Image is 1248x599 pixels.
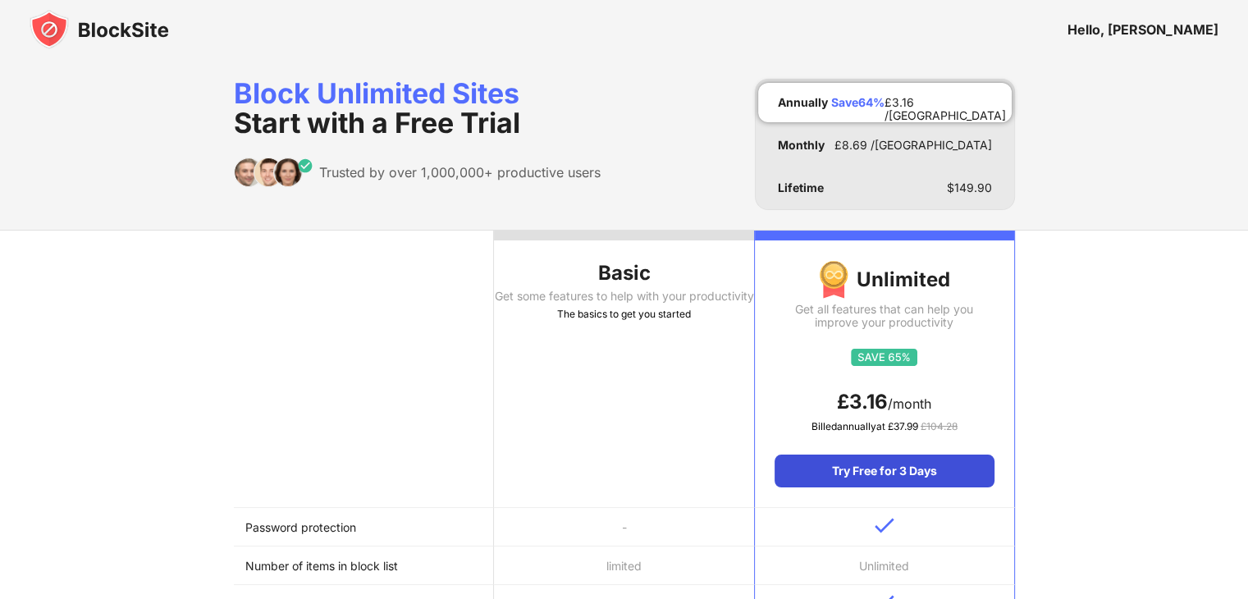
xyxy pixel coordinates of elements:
div: /month [775,389,994,415]
div: Save 64 % [831,96,885,109]
div: Hello, [PERSON_NAME] [1067,21,1218,38]
img: v-blue.svg [875,518,894,533]
div: Billed annually at £ 37.99 [775,418,994,435]
div: Annually [778,96,828,109]
div: The basics to get you started [494,306,754,322]
img: img-premium-medal [819,260,848,299]
span: £ 104.28 [921,420,958,432]
img: blocksite-icon-black.svg [30,10,169,49]
img: save65.svg [851,349,917,366]
div: Get all features that can help you improve your productivity [775,303,994,329]
div: Lifetime [778,181,824,194]
div: $ 149.90 [947,181,992,194]
td: Password protection [234,508,494,546]
div: Get some features to help with your productivity [494,290,754,303]
div: Block Unlimited Sites [234,79,601,138]
div: Monthly [778,139,825,152]
td: Unlimited [754,546,1014,585]
td: - [494,508,754,546]
td: Number of items in block list [234,546,494,585]
div: Basic [494,260,754,286]
div: £ 3.16 /[GEOGRAPHIC_DATA] [885,96,1006,109]
div: Try Free for 3 Days [775,455,994,487]
div: £ 8.69 /[GEOGRAPHIC_DATA] [834,139,992,152]
td: limited [494,546,754,585]
span: £ 3.16 [837,390,888,414]
div: Trusted by over 1,000,000+ productive users [319,164,601,181]
div: Unlimited [775,260,994,299]
img: trusted-by.svg [234,158,313,187]
span: Start with a Free Trial [234,106,520,139]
